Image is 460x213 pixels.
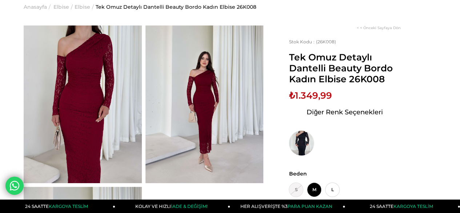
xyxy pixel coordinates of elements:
[289,130,314,156] img: Tek Omuz Detaylı Dantelli Beauty Siyah Kadın Elbise 26K008
[289,39,316,44] span: Stok Kodu
[325,182,340,197] span: L
[289,39,336,44] span: (26K008)
[307,182,321,197] span: M
[307,106,383,118] span: Diğer Renk Seçenekleri
[289,170,401,177] span: Beden
[145,25,264,183] img: Beauty Elbise 26K008
[49,204,88,209] span: KARGOYA TESLİM
[393,204,433,209] span: KARGOYA TESLİM
[0,200,115,213] a: 24 SAATTEKARGOYA TESLİM
[357,25,401,30] a: < < Önceki Sayfaya Dön
[171,204,207,209] span: İADE & DEĞİŞİM!
[345,200,460,213] a: 24 SAATTEKARGOYA TESLİM
[289,52,401,84] span: Tek Omuz Detaylı Dantelli Beauty Bordo Kadın Elbise 26K008
[230,200,345,213] a: HER ALIŞVERİŞTE %3PARA PUAN KAZAN
[24,25,142,183] img: Beauty Elbise 26K008
[115,200,230,213] a: KOLAY VE HIZLIİADE & DEĞİŞİM!
[288,204,332,209] span: PARA PUAN KAZAN
[289,90,332,101] span: ₺1.349,99
[289,182,303,197] span: S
